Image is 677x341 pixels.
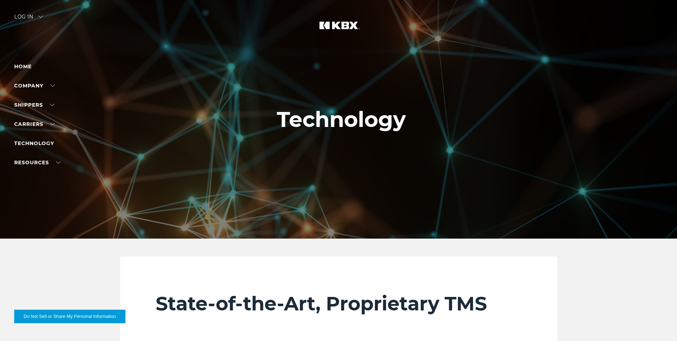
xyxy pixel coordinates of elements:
[14,310,125,323] button: Do Not Sell or Share My Personal Information
[14,82,55,89] a: Company
[14,63,32,70] a: Home
[14,14,43,25] div: Log in
[14,140,54,146] a: Technology
[277,107,406,132] h1: Technology
[14,121,55,127] a: Carriers
[156,292,522,315] h2: State-of-the-Art, Proprietary TMS
[312,14,365,46] img: kbx logo
[38,16,43,18] img: arrow
[14,159,60,166] a: RESOURCES
[14,102,54,108] a: SHIPPERS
